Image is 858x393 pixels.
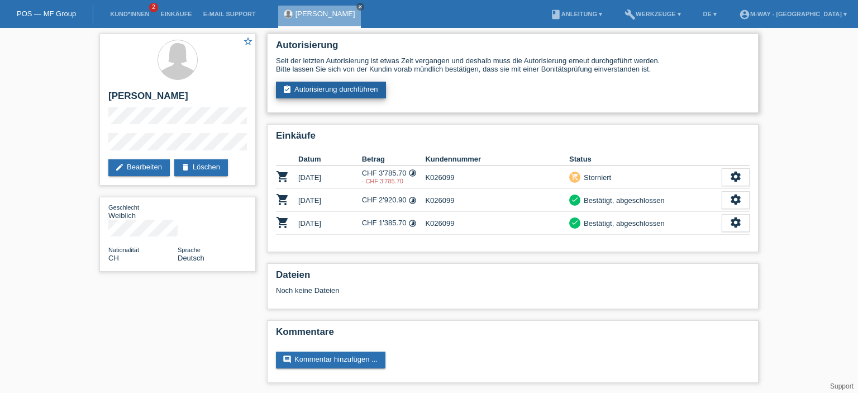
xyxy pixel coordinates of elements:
[149,3,158,12] span: 2
[178,247,201,253] span: Sprache
[298,166,362,189] td: [DATE]
[276,40,750,56] h2: Autorisierung
[730,193,742,206] i: settings
[181,163,190,172] i: delete
[362,178,426,184] div: 30.05.2024 / Retoure Bike
[298,153,362,166] th: Datum
[619,11,687,17] a: buildWerkzeuge ▾
[830,382,854,390] a: Support
[580,172,611,183] div: Storniert
[571,173,579,181] i: remove_shopping_cart
[545,11,608,17] a: bookAnleitung ▾
[571,196,579,203] i: check
[174,159,228,176] a: deleteLöschen
[739,9,750,20] i: account_circle
[698,11,722,17] a: DE ▾
[108,247,139,253] span: Nationalität
[276,286,617,295] div: Noch keine Dateien
[178,254,204,262] span: Deutsch
[408,169,417,177] i: Fixe Raten (24 Raten)
[108,159,170,176] a: editBearbeiten
[276,326,750,343] h2: Kommentare
[243,36,253,46] i: star_border
[108,203,178,220] div: Weiblich
[425,212,569,235] td: K026099
[362,166,426,189] td: CHF 3'785.70
[425,166,569,189] td: K026099
[276,216,289,229] i: POSP00013699
[625,9,636,20] i: build
[408,219,417,228] i: Fixe Raten (12 Raten)
[276,82,386,98] a: assignment_turned_inAutorisierung durchführen
[108,91,247,107] h2: [PERSON_NAME]
[276,193,289,206] i: POSP00012891
[362,189,426,212] td: CHF 2'920.90
[104,11,155,17] a: Kund*innen
[298,189,362,212] td: [DATE]
[276,130,750,147] h2: Einkäufe
[276,352,385,368] a: commentKommentar hinzufügen ...
[198,11,261,17] a: E-Mail Support
[357,4,363,10] i: close
[730,171,742,183] i: settings
[571,219,579,226] i: check
[425,189,569,212] td: K026099
[276,269,750,286] h2: Dateien
[108,204,139,211] span: Geschlecht
[108,254,119,262] span: Schweiz
[276,56,750,73] div: Seit der letzten Autorisierung ist etwas Zeit vergangen und deshalb muss die Autorisierung erneut...
[298,212,362,235] td: [DATE]
[155,11,197,17] a: Einkäufe
[730,216,742,229] i: settings
[580,217,665,229] div: Bestätigt, abgeschlossen
[295,10,355,18] a: [PERSON_NAME]
[356,3,364,11] a: close
[276,170,289,183] i: POSP00003617
[550,9,561,20] i: book
[17,10,76,18] a: POS — MF Group
[733,11,852,17] a: account_circlem-way - [GEOGRAPHIC_DATA] ▾
[362,212,426,235] td: CHF 1'385.70
[283,85,292,94] i: assignment_turned_in
[115,163,124,172] i: edit
[362,153,426,166] th: Betrag
[580,195,665,206] div: Bestätigt, abgeschlossen
[425,153,569,166] th: Kundennummer
[283,355,292,364] i: comment
[408,196,417,205] i: Fixe Raten (12 Raten)
[569,153,722,166] th: Status
[243,36,253,48] a: star_border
